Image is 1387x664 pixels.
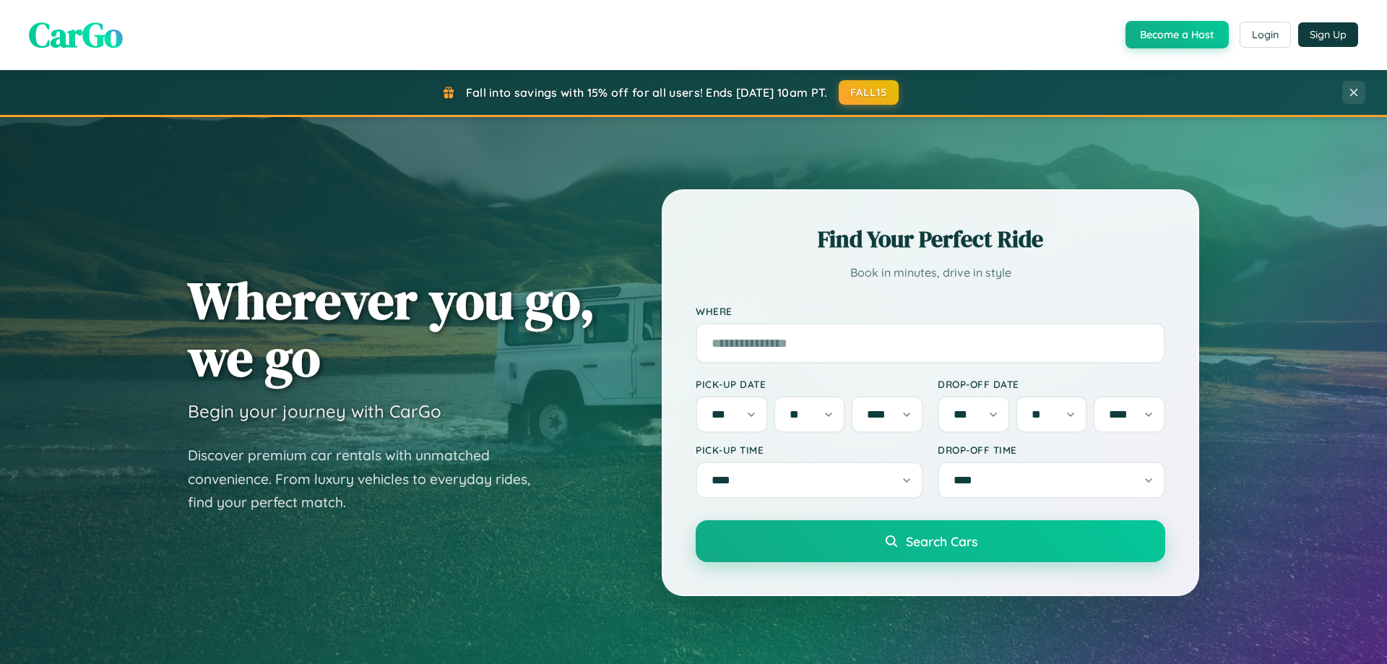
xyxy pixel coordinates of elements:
label: Where [696,305,1165,317]
span: CarGo [29,11,123,59]
label: Pick-up Time [696,444,923,456]
button: FALL15 [839,80,899,105]
h3: Begin your journey with CarGo [188,400,441,422]
span: Search Cars [906,533,977,549]
button: Search Cars [696,520,1165,562]
button: Become a Host [1125,21,1229,48]
label: Pick-up Date [696,378,923,390]
span: Fall into savings with 15% off for all users! Ends [DATE] 10am PT. [466,85,828,100]
h2: Find Your Perfect Ride [696,223,1165,255]
h1: Wherever you go, we go [188,272,595,386]
button: Sign Up [1298,22,1358,47]
p: Book in minutes, drive in style [696,262,1165,283]
p: Discover premium car rentals with unmatched convenience. From luxury vehicles to everyday rides, ... [188,444,549,514]
label: Drop-off Time [938,444,1165,456]
button: Login [1240,22,1291,48]
label: Drop-off Date [938,378,1165,390]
